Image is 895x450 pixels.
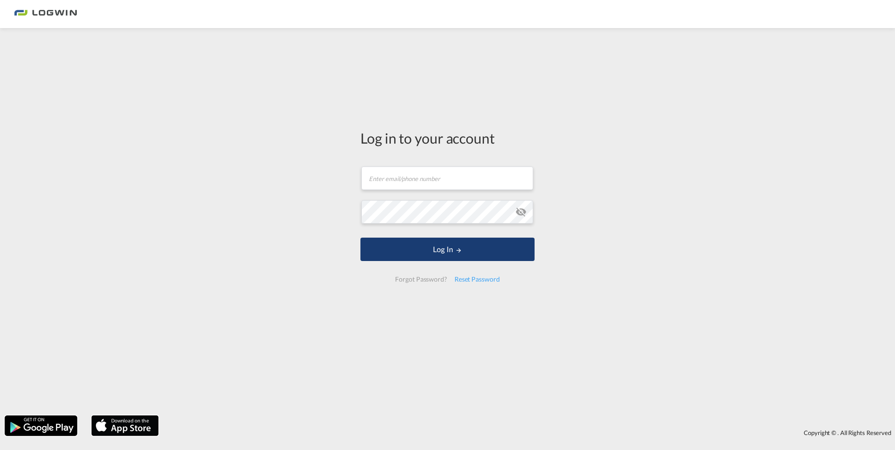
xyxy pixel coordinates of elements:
input: Enter email/phone number [361,167,533,190]
img: bc73a0e0d8c111efacd525e4c8ad7d32.png [14,4,77,25]
img: google.png [4,414,78,437]
div: Forgot Password? [391,271,450,288]
div: Log in to your account [360,128,535,148]
button: LOGIN [360,238,535,261]
div: Copyright © . All Rights Reserved [163,425,895,441]
img: apple.png [90,414,160,437]
md-icon: icon-eye-off [515,206,527,218]
div: Reset Password [451,271,504,288]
